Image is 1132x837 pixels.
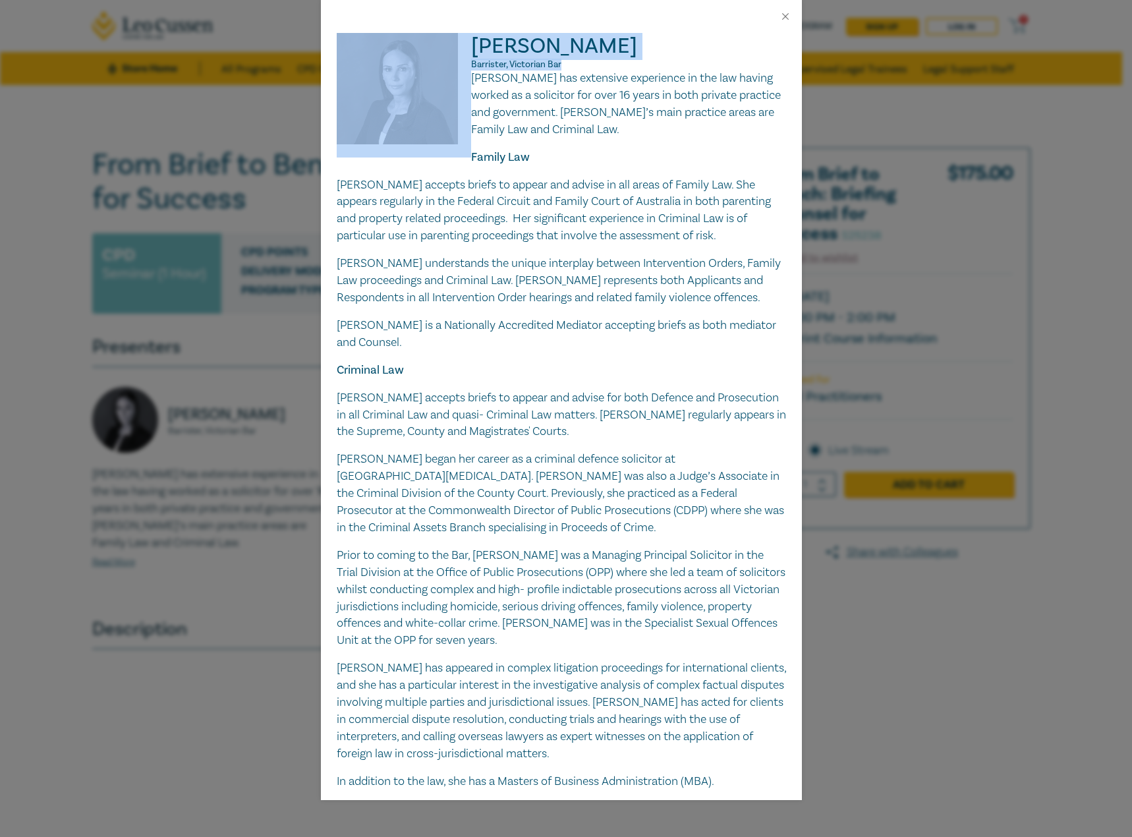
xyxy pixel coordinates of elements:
p: [PERSON_NAME] accepts briefs to appear and advise for both Defence and Prosecution in all Crimina... [337,390,786,441]
strong: Family Law [471,150,530,165]
p: [PERSON_NAME] accepts briefs to appear and advise in all areas of Family Law. She appears regular... [337,177,786,245]
strong: Criminal Law [337,362,404,378]
p: In addition to the law, she has a Masters of Business Administration (MBA). [337,773,786,790]
p: [PERSON_NAME] has appeared in complex litigation proceedings for international clients, and she h... [337,660,786,762]
p: [PERSON_NAME] understands the unique interplay between Intervention Orders, Family Law proceeding... [337,255,786,306]
span: Barrister, Victorian Bar [471,59,561,71]
h2: [PERSON_NAME] [337,33,786,70]
p: [PERSON_NAME] has extensive experience in the law having worked as a solicitor for over 16 years ... [337,70,786,138]
p: Prior to coming to the Bar, [PERSON_NAME] was a Managing Principal Solicitor in the Trial Divisio... [337,547,786,649]
button: Close [779,11,791,22]
img: Michelle Button [337,33,472,158]
p: [PERSON_NAME] is a Nationally Accredited Mediator accepting briefs as both mediator and Counsel. [337,317,786,351]
p: [PERSON_NAME] began her career as a criminal defence solicitor at [GEOGRAPHIC_DATA][MEDICAL_DATA]... [337,451,786,536]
